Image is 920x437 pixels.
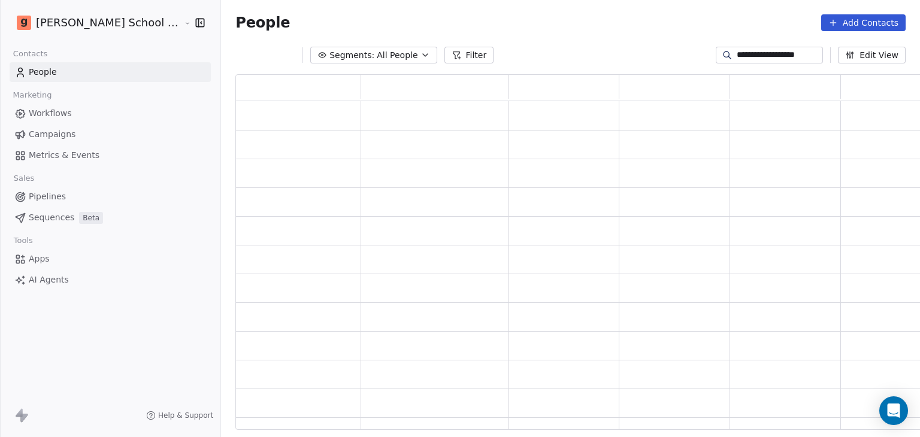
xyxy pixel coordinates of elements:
[10,270,211,290] a: AI Agents
[36,15,181,31] span: [PERSON_NAME] School of Finance LLP
[29,211,74,224] span: Sequences
[10,145,211,165] a: Metrics & Events
[10,249,211,269] a: Apps
[79,212,103,224] span: Beta
[838,47,906,63] button: Edit View
[10,125,211,144] a: Campaigns
[29,274,69,286] span: AI Agents
[158,411,213,420] span: Help & Support
[444,47,494,63] button: Filter
[8,86,57,104] span: Marketing
[29,190,66,203] span: Pipelines
[329,49,374,62] span: Segments:
[10,104,211,123] a: Workflows
[29,128,75,141] span: Campaigns
[235,14,290,32] span: People
[8,45,53,63] span: Contacts
[29,253,50,265] span: Apps
[10,208,211,227] a: SequencesBeta
[14,13,175,33] button: [PERSON_NAME] School of Finance LLP
[879,396,908,425] div: Open Intercom Messenger
[17,16,31,30] img: Goela%20School%20Logos%20(4).png
[377,49,417,62] span: All People
[146,411,213,420] a: Help & Support
[10,187,211,207] a: Pipelines
[8,232,38,250] span: Tools
[29,149,99,162] span: Metrics & Events
[821,14,906,31] button: Add Contacts
[8,169,40,187] span: Sales
[29,107,72,120] span: Workflows
[29,66,57,78] span: People
[10,62,211,82] a: People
